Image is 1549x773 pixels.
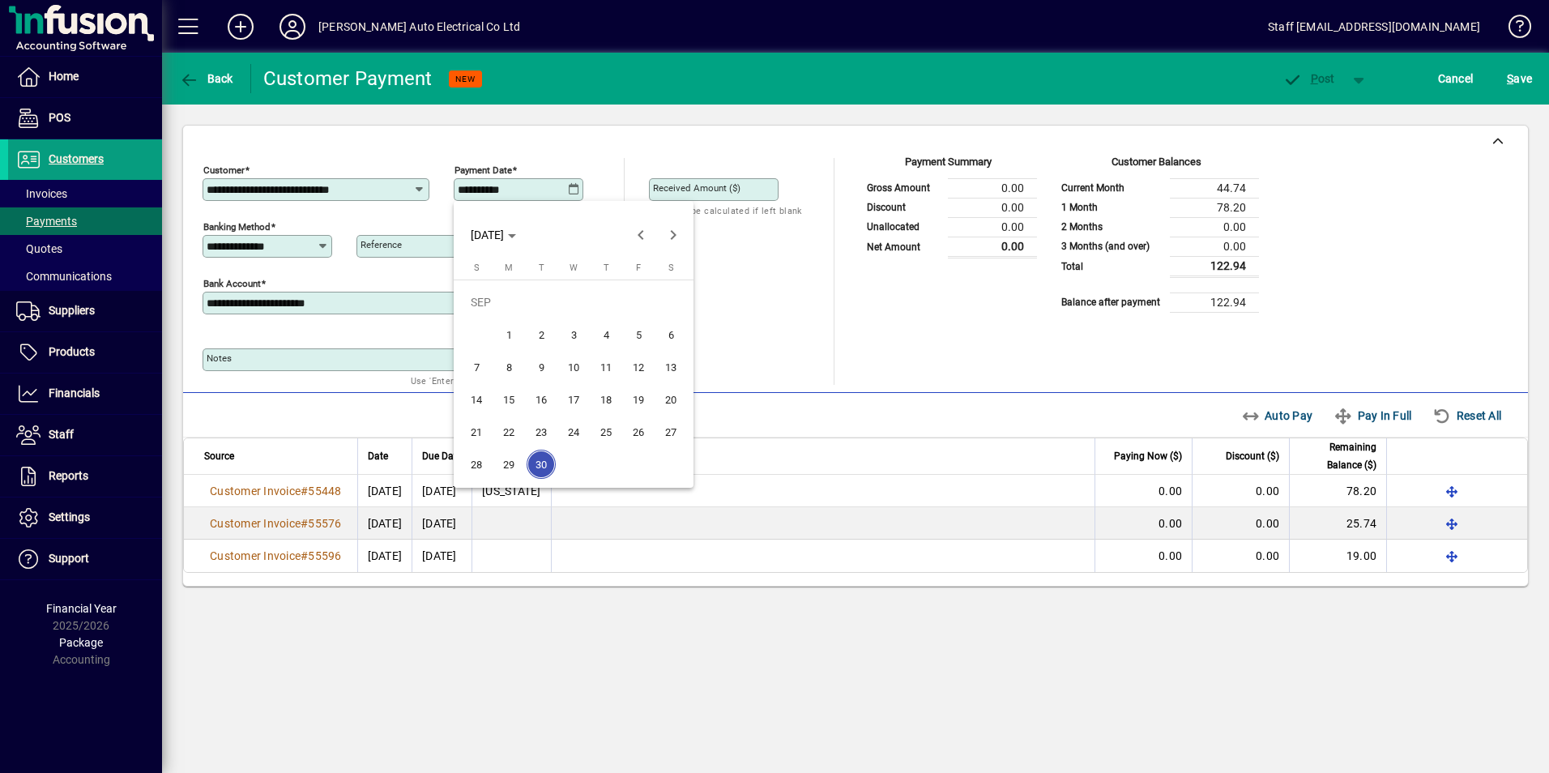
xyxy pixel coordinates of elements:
button: Wed Sep 10 2025 [557,351,590,383]
span: 27 [656,417,685,446]
span: M [505,263,513,273]
span: F [636,263,641,273]
button: Tue Sep 09 2025 [525,351,557,383]
button: Fri Sep 12 2025 [622,351,655,383]
button: Sun Sep 28 2025 [460,448,493,480]
span: 11 [591,352,621,382]
button: Sun Sep 21 2025 [460,416,493,448]
button: Mon Sep 22 2025 [493,416,525,448]
button: Fri Sep 19 2025 [622,383,655,416]
span: 16 [527,385,556,414]
button: Sun Sep 07 2025 [460,351,493,383]
button: Wed Sep 03 2025 [557,318,590,351]
button: Thu Sep 11 2025 [590,351,622,383]
span: 12 [624,352,653,382]
span: S [668,263,674,273]
span: 24 [559,417,588,446]
span: 2 [527,320,556,349]
td: SEP [460,286,687,318]
button: Tue Sep 23 2025 [525,416,557,448]
button: Sat Sep 13 2025 [655,351,687,383]
span: T [539,263,544,273]
button: Sat Sep 06 2025 [655,318,687,351]
span: 17 [559,385,588,414]
span: 10 [559,352,588,382]
span: 14 [462,385,491,414]
span: 22 [494,417,523,446]
span: 25 [591,417,621,446]
button: Previous month [625,219,657,251]
button: Mon Sep 08 2025 [493,351,525,383]
button: Thu Sep 25 2025 [590,416,622,448]
span: W [570,263,578,273]
button: Tue Sep 30 2025 [525,448,557,480]
span: 8 [494,352,523,382]
span: 13 [656,352,685,382]
button: Sat Sep 20 2025 [655,383,687,416]
button: Choose month and year [464,220,523,250]
span: 3 [559,320,588,349]
span: 23 [527,417,556,446]
span: 5 [624,320,653,349]
span: 20 [656,385,685,414]
span: 15 [494,385,523,414]
span: 4 [591,320,621,349]
button: Mon Sep 29 2025 [493,448,525,480]
span: 26 [624,417,653,446]
button: Mon Sep 15 2025 [493,383,525,416]
button: Sat Sep 27 2025 [655,416,687,448]
span: 19 [624,385,653,414]
span: S [474,263,480,273]
button: Next month [657,219,689,251]
span: 29 [494,450,523,479]
span: 6 [656,320,685,349]
button: Sun Sep 14 2025 [460,383,493,416]
button: Thu Sep 04 2025 [590,318,622,351]
span: 21 [462,417,491,446]
button: Mon Sep 01 2025 [493,318,525,351]
span: 7 [462,352,491,382]
span: [DATE] [471,228,504,241]
span: T [604,263,609,273]
span: 28 [462,450,491,479]
span: 1 [494,320,523,349]
button: Wed Sep 24 2025 [557,416,590,448]
span: 18 [591,385,621,414]
button: Fri Sep 05 2025 [622,318,655,351]
button: Fri Sep 26 2025 [622,416,655,448]
button: Tue Sep 16 2025 [525,383,557,416]
span: 9 [527,352,556,382]
span: 30 [527,450,556,479]
button: Wed Sep 17 2025 [557,383,590,416]
button: Thu Sep 18 2025 [590,383,622,416]
button: Tue Sep 02 2025 [525,318,557,351]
